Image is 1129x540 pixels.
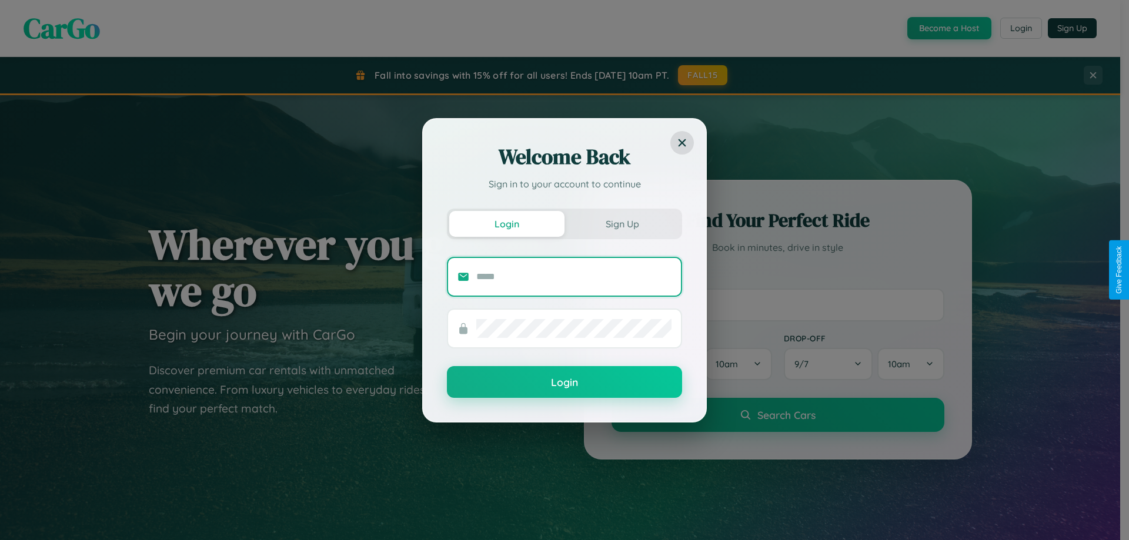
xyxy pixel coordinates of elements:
[447,177,682,191] p: Sign in to your account to continue
[1115,246,1123,294] div: Give Feedback
[564,211,680,237] button: Sign Up
[447,366,682,398] button: Login
[449,211,564,237] button: Login
[447,143,682,171] h2: Welcome Back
